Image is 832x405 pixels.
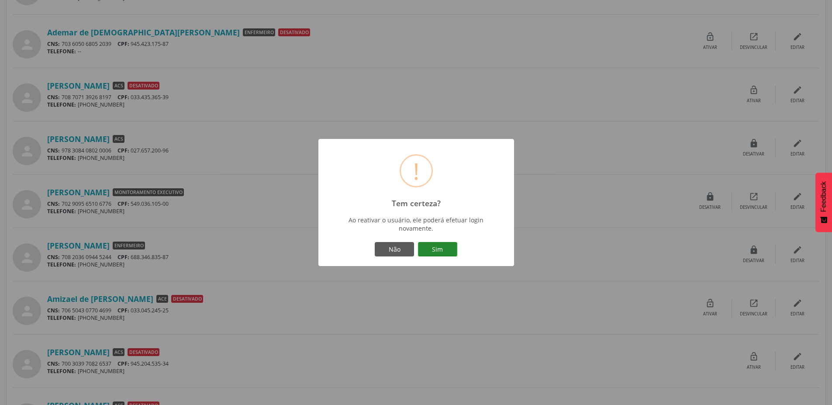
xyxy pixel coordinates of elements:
[418,242,457,257] button: Sim
[375,242,414,257] button: Não
[392,199,441,208] h2: Tem certeza?
[815,173,832,232] button: Feedback - Mostrar pesquisa
[335,216,496,232] div: Ao reativar o usuário, ele poderá efetuar login novamente.
[820,181,828,212] span: Feedback
[413,156,419,186] div: !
